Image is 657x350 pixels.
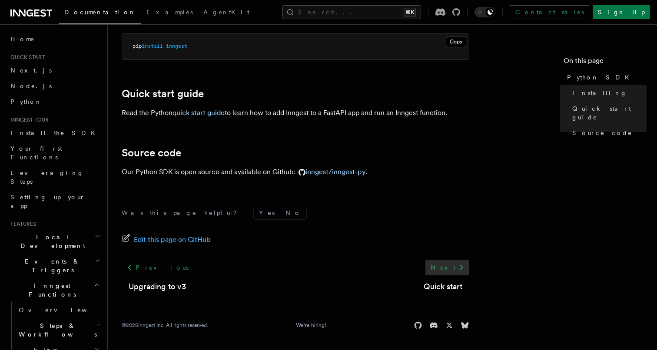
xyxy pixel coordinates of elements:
[122,107,469,119] p: Read the Python to learn how to add Inngest to a FastAPI app and run an Inngest function.
[122,147,181,159] a: Source code
[173,109,225,117] a: quick start guide
[7,281,94,299] span: Inngest Functions
[510,5,589,19] a: Contact sales
[295,168,366,176] a: inngest/inngest-py
[567,73,634,82] span: Python SDK
[10,35,35,43] span: Home
[10,129,100,136] span: Install the SDK
[474,7,495,17] button: Toggle dark mode
[7,221,36,228] span: Features
[7,233,95,250] span: Local Development
[280,206,306,219] button: No
[134,234,211,246] span: Edit this page on GitHub
[404,8,416,17] kbd: ⌘K
[10,169,84,185] span: Leveraging Steps
[10,83,52,89] span: Node.js
[10,145,62,161] span: Your first Functions
[7,141,102,165] a: Your first Functions
[19,307,108,314] span: Overview
[572,89,627,97] span: Installing
[15,321,97,339] span: Steps & Workflows
[569,85,647,101] a: Installing
[296,322,326,329] a: We're hiring!
[7,31,102,47] a: Home
[10,194,85,209] span: Setting up your app
[166,43,187,49] span: inngest
[572,104,647,122] span: Quick start guide
[129,281,186,293] a: Upgrading to v3
[146,9,193,16] span: Examples
[122,166,469,178] p: Our Python SDK is open source and available on Github: .
[7,278,102,302] button: Inngest Functions
[15,302,102,318] a: Overview
[7,63,102,78] a: Next.js
[569,125,647,141] a: Source code
[122,234,211,246] a: Edit this page on GitHub
[64,9,136,16] span: Documentation
[7,125,102,141] a: Install the SDK
[141,3,198,23] a: Examples
[424,281,462,293] a: Quick start
[564,69,647,85] a: Python SDK
[203,9,249,16] span: AgentKit
[142,43,163,49] span: install
[446,36,466,47] button: Copy
[198,3,255,23] a: AgentKit
[59,3,141,24] a: Documentation
[10,67,52,74] span: Next.js
[133,43,142,49] span: pip
[7,78,102,94] a: Node.js
[15,318,102,342] button: Steps & Workflows
[7,229,102,254] button: Local Development
[122,208,243,217] p: Was this page helpful?
[7,94,102,109] a: Python
[593,5,650,19] a: Sign Up
[7,189,102,214] a: Setting up your app
[7,165,102,189] a: Leveraging Steps
[122,260,193,275] a: Previous
[7,257,95,274] span: Events & Triggers
[122,88,204,100] a: Quick start guide
[10,98,42,105] span: Python
[282,5,421,19] button: Search...⌘K
[7,54,45,61] span: Quick start
[254,206,280,219] button: Yes
[7,116,49,123] span: Inngest tour
[572,129,632,137] span: Source code
[564,56,647,69] h4: On this page
[425,260,469,275] a: Next
[7,254,102,278] button: Events & Triggers
[569,101,647,125] a: Quick start guide
[122,322,208,329] div: © 2025 Inngest Inc. All rights reserved.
